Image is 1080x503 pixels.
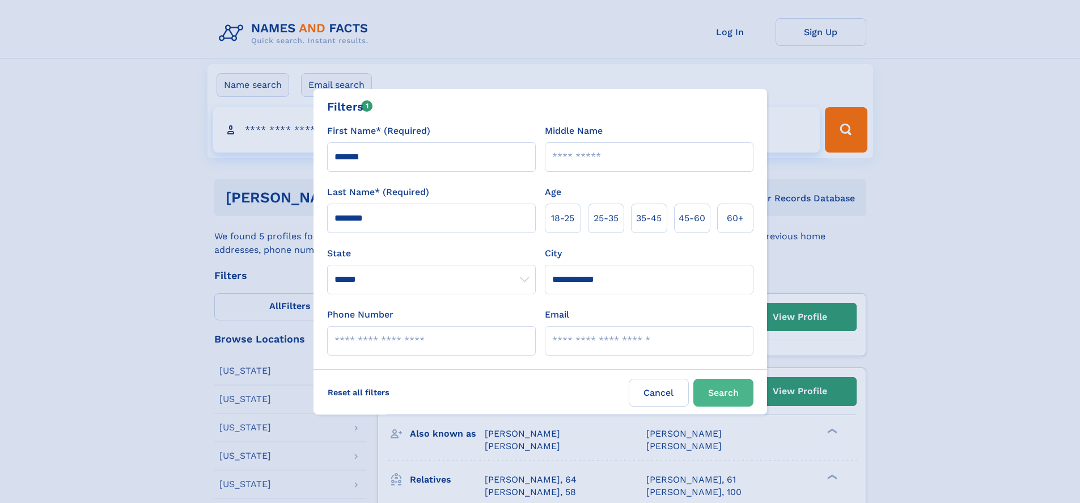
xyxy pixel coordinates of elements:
label: Cancel [629,379,689,407]
span: 35‑45 [636,212,662,225]
label: Reset all filters [320,379,397,406]
label: Middle Name [545,124,603,138]
label: State [327,247,536,260]
button: Search [693,379,753,407]
span: 18‑25 [551,212,574,225]
span: 45‑60 [679,212,705,225]
span: 25‑35 [594,212,619,225]
div: Filters [327,98,373,115]
label: Email [545,308,569,322]
label: Age [545,185,561,199]
label: Phone Number [327,308,393,322]
label: First Name* (Required) [327,124,430,138]
span: 60+ [727,212,744,225]
label: City [545,247,562,260]
label: Last Name* (Required) [327,185,429,199]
